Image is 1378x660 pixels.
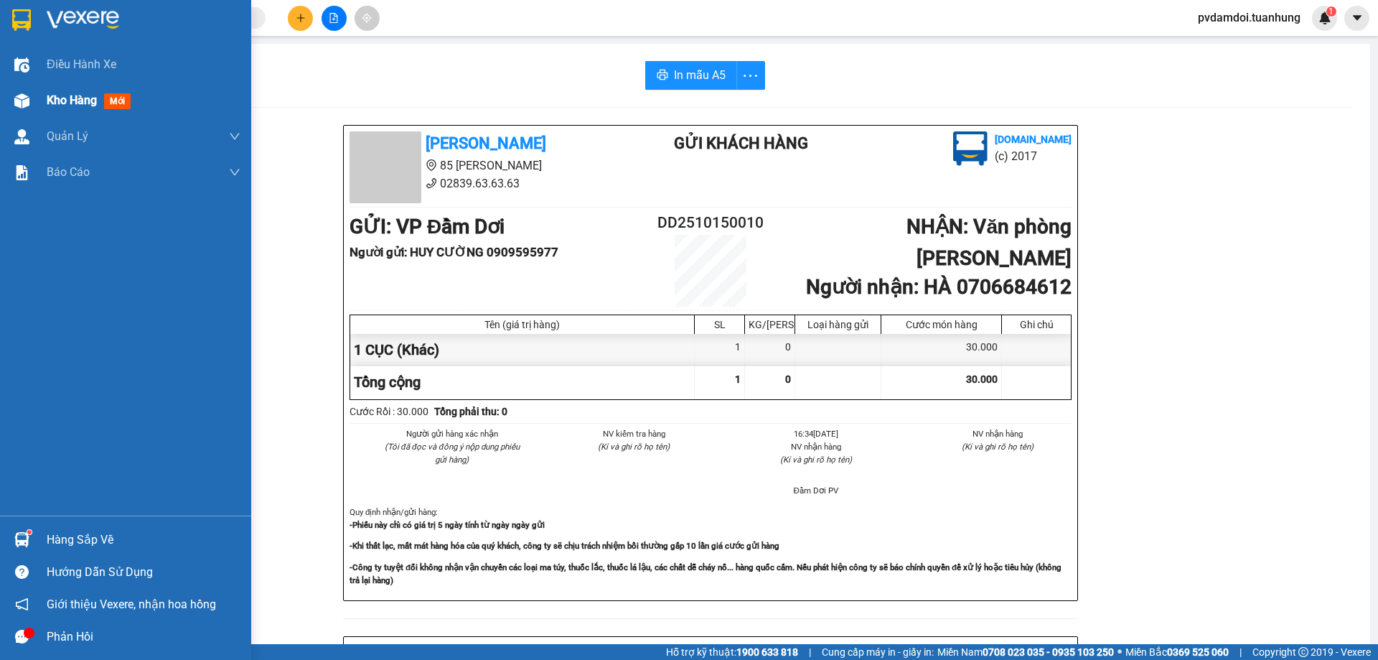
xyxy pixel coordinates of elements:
span: environment [83,34,94,46]
img: solution-icon [14,165,29,180]
strong: 0708 023 035 - 0935 103 250 [983,646,1114,658]
strong: 1900 633 818 [736,646,798,658]
li: 85 [PERSON_NAME] [6,32,273,50]
sup: 1 [27,530,32,534]
b: Tổng phải thu: 0 [434,406,507,417]
i: (Tôi đã đọc và đồng ý nộp dung phiếu gửi hàng) [385,442,520,465]
button: more [736,61,765,90]
span: Kho hàng [47,93,97,107]
span: plus [296,13,306,23]
b: GỬI : VP Đầm Dơi [6,90,161,113]
li: 02839.63.63.63 [350,175,617,192]
div: 0 [745,334,795,366]
li: 02839.63.63.63 [6,50,273,68]
span: message [15,630,29,643]
span: down [229,131,240,142]
img: warehouse-icon [14,93,29,108]
div: 1 CỤC (Khác) [350,334,695,366]
span: mới [104,93,131,109]
img: icon-new-feature [1318,11,1331,24]
div: Phản hồi [47,626,240,648]
span: In mẫu A5 [674,66,726,84]
li: NV nhận hàng [924,427,1072,440]
button: file-add [322,6,347,31]
span: phone [426,177,437,189]
li: 85 [PERSON_NAME] [350,157,617,175]
span: caret-down [1351,11,1364,24]
span: Điều hành xe [47,55,116,73]
span: more [737,67,764,85]
i: (Kí và ghi rõ họ tên) [598,442,670,452]
span: Tổng cộng [354,373,421,391]
b: Gửi khách hàng [674,134,808,152]
span: ⚪️ [1117,649,1122,655]
i: (Kí và ghi rõ họ tên) [780,455,852,465]
span: 1 [1328,6,1334,17]
span: pvdamdoi.tuanhung [1186,9,1312,27]
i: (Kí và ghi rõ họ tên) [962,442,1033,452]
span: phone [83,52,94,64]
strong: -Khi thất lạc, mất mát hàng hóa của quý khách, công ty sẽ chịu trách nhiệm bồi thường gấp 10 lần ... [350,541,779,551]
strong: 0369 525 060 [1167,646,1229,658]
span: down [229,167,240,178]
span: aim [362,13,372,23]
div: Loại hàng gửi [799,319,877,330]
span: Miền Nam [937,644,1114,660]
div: Hàng sắp về [47,529,240,551]
div: Cước món hàng [885,319,998,330]
img: logo.jpg [953,131,988,166]
b: [DOMAIN_NAME] [995,134,1072,145]
div: Ghi chú [1006,319,1067,330]
b: [PERSON_NAME] [83,9,203,27]
span: question-circle [15,565,29,579]
button: aim [355,6,380,31]
span: file-add [329,13,339,23]
div: KG/[PERSON_NAME] [749,319,791,330]
span: Miền Bắc [1125,644,1229,660]
b: [PERSON_NAME] [426,134,546,152]
span: Giới thiệu Vexere, nhận hoa hồng [47,595,216,613]
div: Cước Rồi : 30.000 [350,404,428,419]
h2: DD2510150010 [650,211,771,235]
b: GỬI : VP Đầm Dơi [350,215,505,238]
img: warehouse-icon [14,57,29,73]
div: Quy định nhận/gửi hàng : [350,506,1072,587]
span: notification [15,598,29,611]
span: | [1239,644,1242,660]
div: Tên (giá trị hàng) [354,319,690,330]
span: Hỗ trợ kỹ thuật: [666,644,798,660]
sup: 1 [1326,6,1336,17]
button: caret-down [1344,6,1369,31]
span: 30.000 [966,373,998,385]
strong: -Công ty tuyệt đối không nhận vận chuyển các loại ma túy, thuốc lắc, thuốc lá lậu, các chất dễ ch... [350,562,1061,585]
span: environment [426,159,437,171]
div: 30.000 [881,334,1002,366]
span: Quản Lý [47,127,88,145]
b: Người nhận : HÀ 0706684612 [806,275,1072,299]
li: NV nhận hàng [742,440,890,453]
div: 1 [695,334,745,366]
span: Báo cáo [47,163,90,181]
span: printer [657,69,668,83]
li: 16:34[DATE] [742,427,890,440]
div: Hướng dẫn sử dụng [47,562,240,583]
span: Cung cấp máy in - giấy in: [822,644,934,660]
span: copyright [1298,647,1308,657]
img: warehouse-icon [14,129,29,144]
button: plus [288,6,313,31]
b: NHẬN : Văn phòng [PERSON_NAME] [906,215,1072,270]
img: logo-vxr [12,9,31,31]
li: Đầm Dơi PV [742,484,890,497]
li: NV kiểm tra hàng [561,427,708,440]
b: Người gửi : HUY CƯỜNG 0909595977 [350,245,558,259]
li: Người gửi hàng xác nhận [378,427,526,440]
strong: -Phiếu này chỉ có giá trị 5 ngày tính từ ngày ngày gửi [350,520,545,530]
li: (c) 2017 [995,147,1072,165]
img: warehouse-icon [14,532,29,547]
button: printerIn mẫu A5 [645,61,737,90]
span: 0 [785,373,791,385]
span: 1 [735,373,741,385]
div: SL [698,319,741,330]
span: | [809,644,811,660]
